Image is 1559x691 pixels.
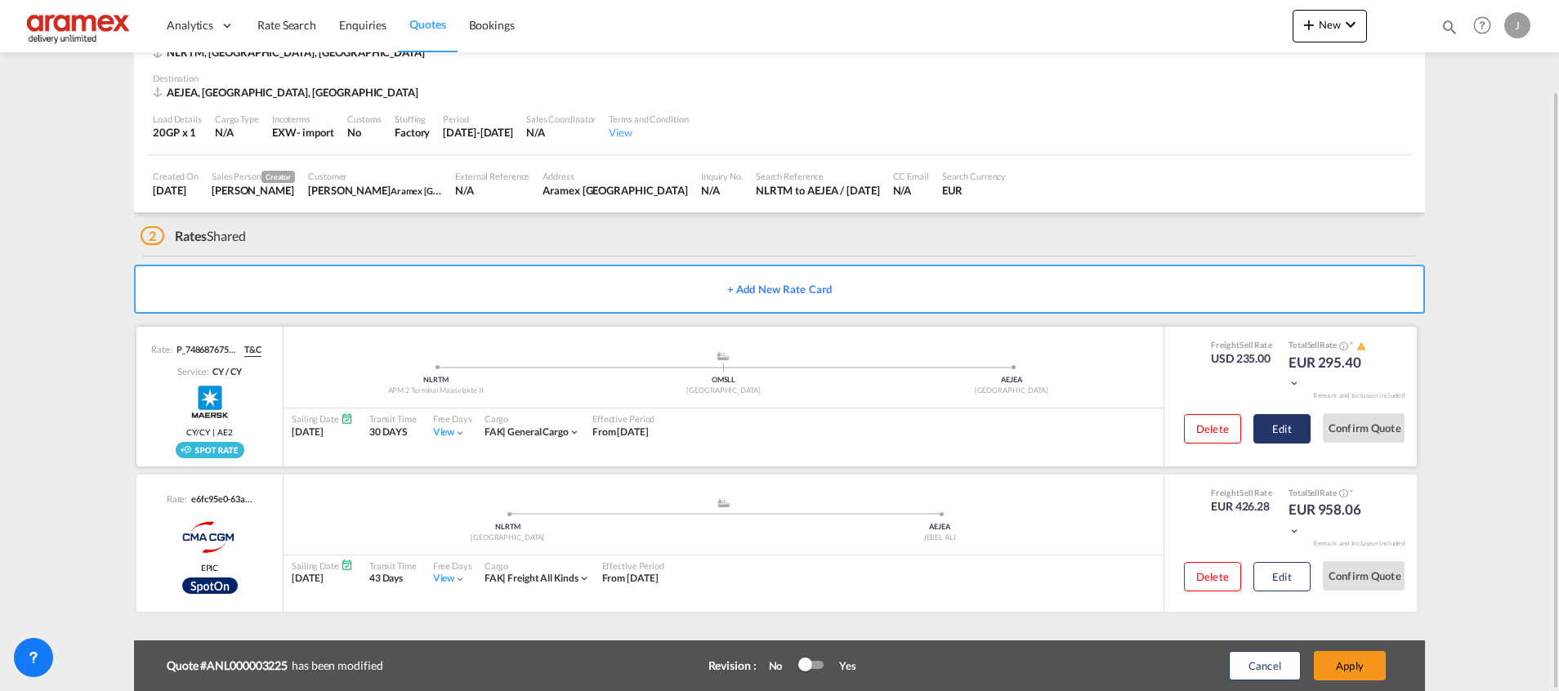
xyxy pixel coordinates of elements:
span: | [210,426,217,438]
div: J [1504,12,1530,38]
div: Effective Period [592,412,654,425]
div: Revision : [708,658,757,674]
button: Cancel [1229,651,1301,680]
img: CMA_CGM_Spot.png [182,577,238,594]
div: 6 Oct 2025 [153,183,199,198]
div: USD 235.00 [1211,350,1272,367]
div: has been modified [167,653,657,678]
div: Transit Time [369,412,417,425]
span: Rates [175,228,208,243]
div: P_7486876756_P01my8ldc [172,343,238,356]
md-icon: icon-chevron-down [1341,15,1360,34]
span: Rate: [167,493,188,505]
div: CC Email [893,170,929,182]
div: N/A [701,183,743,198]
img: CMACGM Spot [168,517,251,558]
button: + Add New Rate Card [134,265,1425,314]
img: Maersk Spot [190,381,230,422]
span: Quotes [409,17,445,31]
div: N/A [526,125,596,140]
span: EPIC [201,562,219,573]
div: Freight Rate [1211,339,1272,350]
div: Shared [141,227,246,245]
button: icon-alert [1355,340,1366,352]
span: Sell [1240,340,1253,350]
span: Subject to Remarks [1348,340,1355,350]
div: 6 Oct 2025 [443,125,513,140]
div: NLRTM [292,522,724,533]
div: EUR 958.06 [1289,500,1370,539]
div: Rollable available [182,577,238,594]
span: New [1299,18,1360,31]
span: NLRTM, [GEOGRAPHIC_DATA], [GEOGRAPHIC_DATA] [167,46,425,59]
div: EUR [942,183,1007,198]
button: Confirm Quote [1323,561,1405,591]
div: e6fc95e0-63aa-4765-80a4-f7f6c9eb2eab.cc478f63-0642-346e-9cc6-dd8801874729 [187,493,252,505]
div: Yes [823,658,856,673]
div: EUR 426.28 [1211,498,1272,515]
span: Sell [1240,488,1253,497]
span: From [DATE] [592,426,649,438]
div: Aramex UAE [543,183,688,198]
button: Edit [1253,562,1311,591]
div: Free Days [433,412,472,425]
div: APM 2 Terminal Maasvlakte II [292,386,579,396]
div: Destination [153,72,1406,84]
div: Help [1468,11,1504,41]
span: FAK [485,426,508,438]
span: Rate: [151,343,172,356]
div: general cargo [485,426,569,439]
div: 43 Days [369,572,417,586]
button: Spot Rates are dynamic & can fluctuate with time [1337,488,1348,500]
md-icon: Schedules Available [341,412,353,425]
div: Remark and Inclusion included [1301,391,1417,400]
div: Total Rate [1289,487,1370,500]
button: Delete [1184,414,1241,444]
div: [GEOGRAPHIC_DATA] [579,386,867,396]
div: Sales Coordinator [526,113,596,125]
div: NLRTM [292,375,579,386]
button: Edit [1253,414,1311,444]
span: Subject to Remarks [1348,488,1353,497]
span: Creator [261,171,295,183]
md-icon: assets/icons/custom/ship-fill.svg [714,499,734,507]
div: Stuffing [395,113,430,125]
div: Cargo [485,412,580,425]
div: Period [443,113,513,125]
md-icon: icon-chevron-down [1289,377,1300,389]
div: - import [297,125,334,140]
b: Quote #ANL000003225 [167,658,292,674]
div: Sailing Date [292,559,353,572]
div: Incoterms [272,113,334,125]
md-icon: icon-plus 400-fg [1299,15,1319,34]
div: Transit Time [369,559,417,572]
div: Cargo Type [215,113,259,125]
div: View [609,125,688,140]
div: Sailing Date [292,412,353,425]
img: Spot_rate_rollable_v2.png [176,442,244,458]
div: AEJEA, Jebel Ali, Middle East [153,85,422,100]
div: Janice Camporaso [212,183,295,198]
span: AE2 [217,426,233,438]
span: Sell [1307,488,1320,497]
div: [DATE] [292,572,353,586]
div: Factory Stuffing [395,125,430,140]
span: Bookings [469,18,515,32]
div: JEBEL ALI [724,533,1156,543]
md-icon: icon-chevron-down [569,426,580,438]
md-icon: icon-chevron-down [578,573,590,584]
span: T&C [244,343,261,356]
div: Viewicon-chevron-down [433,426,467,439]
div: NLRTM, Rotterdam, Europe [153,45,429,60]
div: Viewicon-chevron-down [433,572,467,586]
div: NLRTM to AEJEA / 6 Oct 2025 [756,183,880,198]
button: Spot Rates are dynamic & can fluctuate with time [1337,340,1348,352]
div: EUR 295.40 [1289,353,1370,392]
div: No [347,125,382,140]
md-icon: icon-chevron-down [454,573,466,585]
span: Aramex [GEOGRAPHIC_DATA] [391,184,513,197]
div: Search Currency [942,170,1007,182]
span: Service: [177,365,208,377]
span: CY/CY [186,426,210,438]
